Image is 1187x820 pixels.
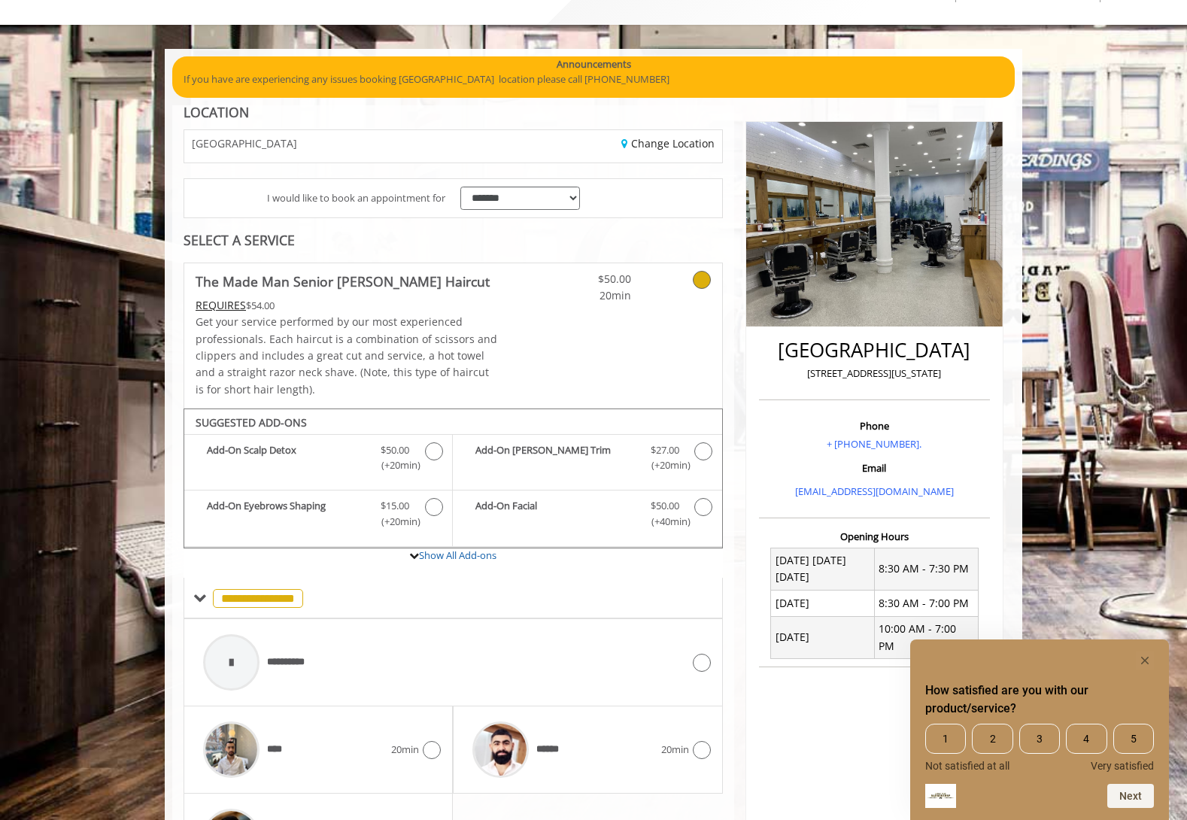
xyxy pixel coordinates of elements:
td: 8:30 AM - 7:30 PM [874,548,978,591]
h3: Opening Hours [759,531,990,542]
div: How satisfied are you with our product/service? Select an option from 1 to 5, with 1 being Not sa... [925,724,1154,772]
span: $50.00 [651,498,679,514]
span: $50.00 [381,442,409,458]
span: 4 [1066,724,1107,754]
span: 20min [661,742,689,758]
span: 20min [542,287,631,304]
button: Next question [1107,784,1154,808]
b: Add-On [PERSON_NAME] Trim [475,442,635,474]
div: The Made Man Senior Barber Haircut Add-onS [184,408,723,548]
td: [DATE] [DATE] [DATE] [771,548,875,591]
b: SUGGESTED ADD-ONS [196,415,307,430]
span: 2 [972,724,1012,754]
b: Add-On Eyebrows Shaping [207,498,366,530]
span: Very satisfied [1091,760,1154,772]
span: (+20min ) [373,457,417,473]
button: Hide survey [1136,651,1154,670]
td: 10:00 AM - 7:00 PM [874,616,978,659]
td: 8:30 AM - 7:00 PM [874,591,978,616]
b: Add-On Scalp Detox [207,442,366,474]
span: 5 [1113,724,1154,754]
span: $27.00 [651,442,679,458]
td: [DATE] [771,616,875,659]
span: Not satisfied at all [925,760,1009,772]
div: SELECT A SERVICE [184,233,723,248]
label: Add-On Eyebrows Shaping [192,498,445,533]
p: If you have are experiencing any issues booking [GEOGRAPHIC_DATA] location please call [PHONE_NUM... [184,71,1003,87]
span: 1 [925,724,966,754]
h2: [GEOGRAPHIC_DATA] [763,339,986,361]
label: Add-On Scalp Detox [192,442,445,478]
span: [GEOGRAPHIC_DATA] [192,138,297,149]
b: Announcements [557,56,631,72]
label: Add-On Beard Trim [460,442,714,478]
h3: Phone [763,421,986,431]
span: $15.00 [381,498,409,514]
a: [EMAIL_ADDRESS][DOMAIN_NAME] [795,484,954,498]
label: Add-On Facial [460,498,714,533]
span: This service needs some Advance to be paid before we block your appointment [196,298,246,312]
a: Change Location [621,136,715,150]
h3: Email [763,463,986,473]
a: Show All Add-ons [419,548,496,562]
span: $50.00 [542,271,631,287]
p: Get your service performed by our most experienced professionals. Each haircut is a combination o... [196,314,498,398]
div: $54.00 [196,297,498,314]
span: (+20min ) [642,457,687,473]
div: How satisfied are you with our product/service? Select an option from 1 to 5, with 1 being Not sa... [925,651,1154,808]
span: (+20min ) [373,514,417,530]
b: The Made Man Senior [PERSON_NAME] Haircut [196,271,490,292]
b: Add-On Facial [475,498,635,530]
span: (+40min ) [642,514,687,530]
h2: How satisfied are you with our product/service? Select an option from 1 to 5, with 1 being Not sa... [925,682,1154,718]
td: [DATE] [771,591,875,616]
p: [STREET_ADDRESS][US_STATE] [763,366,986,381]
span: I would like to book an appointment for [267,190,445,206]
a: + [PHONE_NUMBER]. [827,437,921,451]
b: LOCATION [184,103,249,121]
span: 3 [1019,724,1060,754]
span: 20min [391,742,419,758]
